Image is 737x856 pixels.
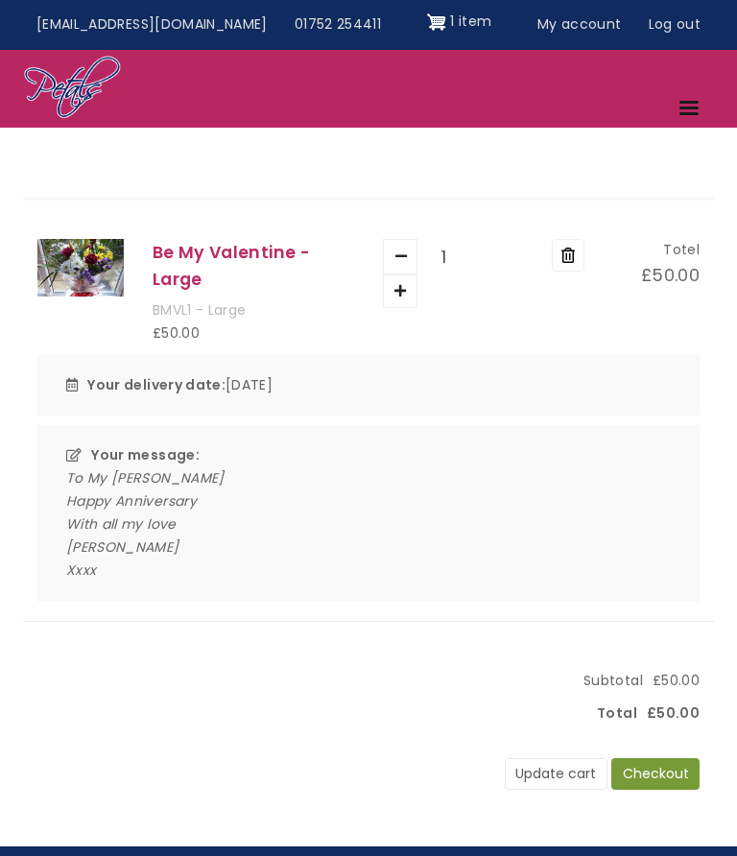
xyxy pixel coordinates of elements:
a: My account [524,7,635,43]
a: 01752 254411 [281,7,394,43]
button: Remove [552,239,584,272]
span: Total [587,702,647,725]
img: Shopping cart [427,7,446,37]
span: 1 item [450,12,491,31]
div: Totel [613,239,700,262]
div: To My [PERSON_NAME] Happy Anniversary With all my love [PERSON_NAME] Xxxx [66,467,671,583]
img: Be My Valentine [37,239,124,297]
strong: Your message: [91,445,200,464]
h5: Be My Valentine - Large [153,239,354,293]
time: [DATE] [226,375,273,394]
img: Home [23,55,122,122]
div: BMVL1 - Large [153,299,354,322]
div: £50.00 [613,262,700,291]
a: [EMAIL_ADDRESS][DOMAIN_NAME] [23,7,281,43]
a: Log out [635,7,714,43]
button: Checkout [611,758,700,791]
span: Subtotal [574,670,653,693]
a: Shopping cart 1 item [427,7,491,37]
span: £50.00 [653,670,700,693]
strong: Your delivery date: [87,375,226,394]
button: Update cart [505,758,607,791]
div: £50.00 [153,322,354,345]
span: £50.00 [647,702,700,725]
